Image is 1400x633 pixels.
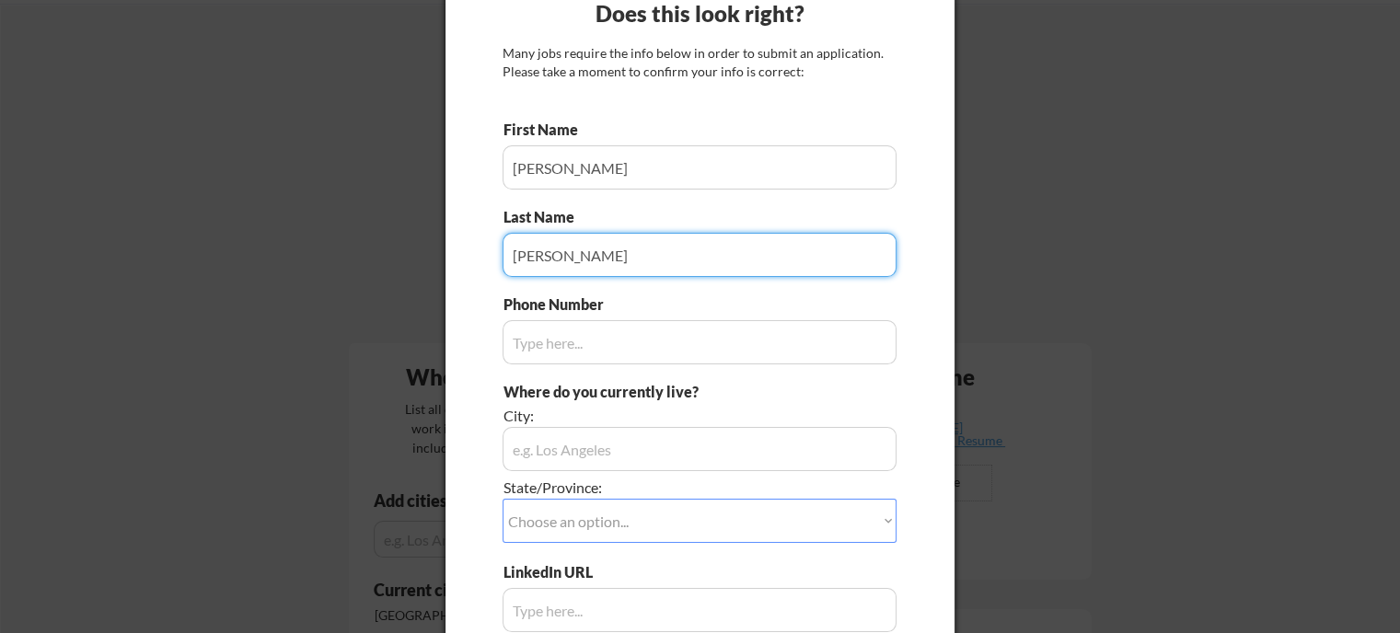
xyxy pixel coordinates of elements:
[503,427,897,471] input: e.g. Los Angeles
[503,207,593,227] div: Last Name
[503,562,641,582] div: LinkedIn URL
[503,320,897,364] input: Type here...
[503,145,897,190] input: Type here...
[503,120,593,140] div: First Name
[503,382,793,402] div: Where do you currently live?
[503,44,897,80] div: Many jobs require the info below in order to submit an application. Please take a moment to confi...
[503,478,793,498] div: State/Province:
[503,588,897,632] input: Type here...
[503,406,793,426] div: City:
[503,233,897,277] input: Type here...
[503,294,614,315] div: Phone Number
